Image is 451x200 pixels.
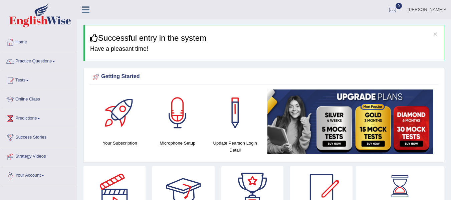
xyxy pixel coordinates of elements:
[152,140,203,147] h4: Microphone Setup
[396,3,402,9] span: 0
[267,89,434,154] img: small5.jpg
[0,147,76,164] a: Strategy Videos
[90,34,439,42] h3: Successful entry in the system
[0,166,76,183] a: Your Account
[210,140,261,154] h4: Update Pearson Login Detail
[0,90,76,107] a: Online Class
[91,72,437,82] div: Getting Started
[433,30,437,37] button: ×
[0,71,76,88] a: Tests
[0,52,76,69] a: Practice Questions
[0,128,76,145] a: Success Stories
[90,46,439,52] h4: Have a pleasant time!
[0,33,76,50] a: Home
[0,109,76,126] a: Predictions
[94,140,146,147] h4: Your Subscription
